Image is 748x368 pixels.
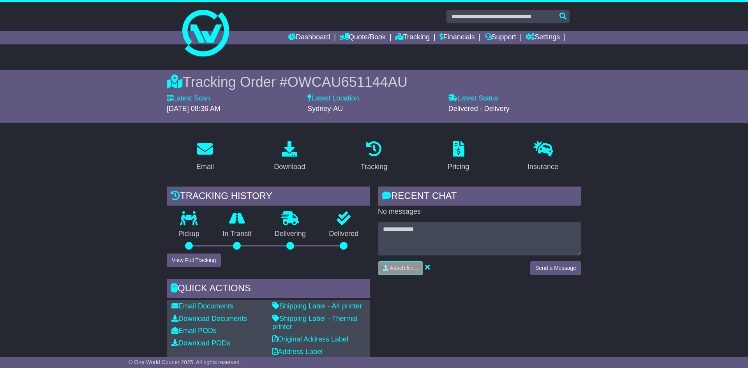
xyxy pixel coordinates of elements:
p: In Transit [211,230,263,238]
span: Sydney-AU [307,105,343,113]
p: Delivered [318,230,370,238]
p: Pickup [167,230,211,238]
a: Download PODs [171,339,230,347]
span: OWCAU651144AU [288,74,408,90]
a: Financials [439,31,475,44]
div: RECENT CHAT [378,187,581,208]
div: Tracking history [167,187,370,208]
div: Download [274,162,305,172]
a: Settings [526,31,560,44]
a: Shipping Label - Thermal printer [272,315,358,331]
a: Address Label [272,348,323,356]
p: Delivering [263,230,318,238]
span: Delivered - Delivery [448,105,510,113]
a: Download Documents [171,315,247,322]
button: Send a Message [530,261,581,275]
span: © One World Courier 2025. All rights reserved. [129,359,241,365]
label: Latest Scan [167,94,210,103]
span: [DATE] 08:36 AM [167,105,221,113]
div: Tracking [361,162,387,172]
a: Email Documents [171,302,233,310]
a: Dashboard [288,31,330,44]
a: Shipping Label - A4 printer [272,302,362,310]
a: Support [485,31,516,44]
a: Email PODs [171,327,217,335]
div: Email [196,162,214,172]
a: Insurance [522,138,563,175]
a: Tracking [356,138,392,175]
a: Quote/Book [340,31,386,44]
a: Original Address Label [272,335,348,343]
a: Pricing [443,138,474,175]
div: Insurance [527,162,558,172]
div: Pricing [448,162,469,172]
a: Tracking [395,31,430,44]
div: Tracking Order # [167,74,581,90]
button: View Full Tracking [167,254,221,267]
a: Email [191,138,219,175]
a: Download [269,138,310,175]
div: Quick Actions [167,279,370,300]
label: Latest Status [448,94,498,103]
label: Latest Location [307,94,359,103]
p: No messages [378,208,581,216]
